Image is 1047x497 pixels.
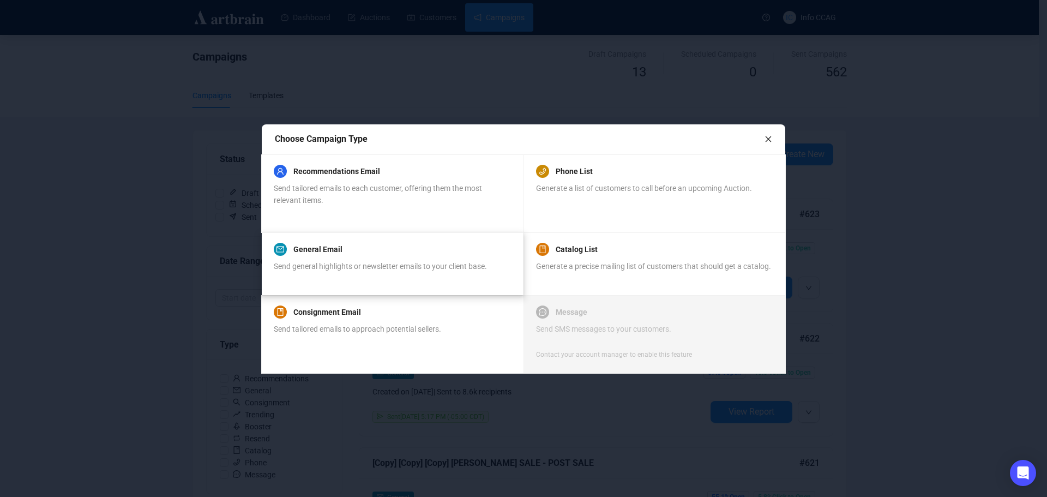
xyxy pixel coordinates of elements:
[276,245,284,253] span: mail
[274,325,441,333] span: Send tailored emails to approach potential sellers.
[539,308,546,316] span: message
[536,262,771,271] span: Generate a precise mailing list of customers that should get a catalog.
[276,167,284,175] span: user
[293,243,342,256] a: General Email
[1010,460,1036,486] div: Open Intercom Messenger
[276,308,284,316] span: book
[293,165,380,178] a: Recommendations Email
[765,135,772,143] span: close
[274,262,487,271] span: Send general highlights or newsletter emails to your client base.
[293,306,361,319] a: Consignment Email
[539,245,546,253] span: book
[274,184,482,205] span: Send tailored emails to each customer, offering them the most relevant items.
[275,132,765,146] div: Choose Campaign Type
[536,325,671,333] span: Send SMS messages to your customers.
[556,243,598,256] a: Catalog List
[556,165,593,178] a: Phone List
[556,306,587,319] a: Message
[536,184,752,193] span: Generate a list of customers to call before an upcoming Auction.
[539,167,546,175] span: phone
[536,349,692,360] div: Contact your account manager to enable this feature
